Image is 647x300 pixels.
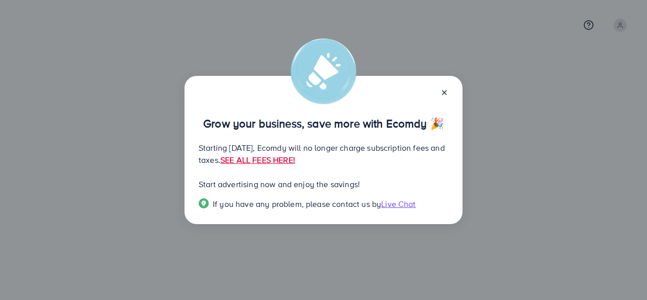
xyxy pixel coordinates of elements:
a: SEE ALL FEES HERE! [220,154,295,165]
img: Popup guide [199,198,209,208]
img: alert [291,38,356,104]
p: Starting [DATE], Ecomdy will no longer charge subscription fees and taxes. [199,142,448,166]
span: If you have any problem, please contact us by [213,198,381,209]
p: Grow your business, save more with Ecomdy 🎉 [199,117,448,130]
span: Live Chat [381,198,415,209]
p: Start advertising now and enjoy the savings! [199,178,448,190]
